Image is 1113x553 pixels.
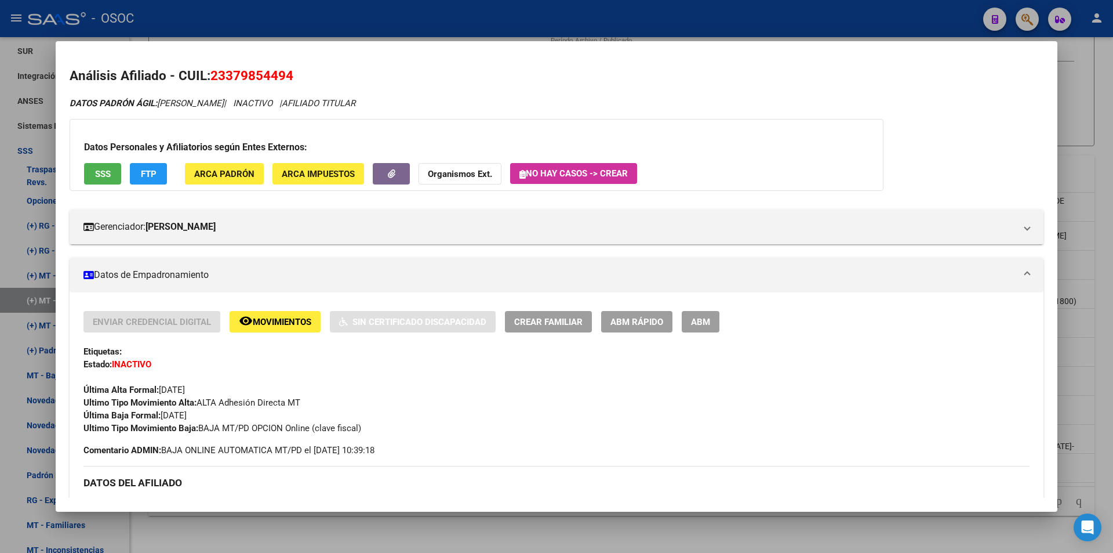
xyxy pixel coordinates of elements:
strong: [PERSON_NAME] [146,220,216,234]
h3: DATOS DEL AFILIADO [83,476,1030,489]
i: | INACTIVO | [70,98,355,109]
span: ABM [691,317,710,327]
h2: Análisis Afiliado - CUIL: [70,66,1043,86]
strong: DATOS PADRÓN ÁGIL: [70,98,157,109]
span: BAJA ONLINE AUTOMATICA MT/PD el [DATE] 10:39:18 [83,444,374,457]
button: No hay casos -> Crear [510,163,637,184]
span: [PERSON_NAME] [70,98,224,109]
span: FTP [141,169,157,179]
span: [DATE] [83,410,187,421]
button: ABM [682,311,719,332]
span: Movimientos [253,317,311,327]
h3: Datos Personales y Afiliatorios según Entes Externos: [84,140,869,154]
strong: Comentario ADMIN: [83,445,161,456]
button: SSS [84,163,121,185]
span: Sin Certificado Discapacidad [352,317,486,327]
mat-panel-title: Datos de Empadronamiento [83,268,1016,282]
button: ARCA Impuestos [272,163,364,185]
mat-icon: remove_red_eye [239,314,253,328]
button: Organismos Ext. [419,163,501,185]
span: SSS [95,169,111,179]
button: ABM Rápido [601,311,672,332]
strong: Ultimo Tipo Movimiento Alta: [83,397,197,408]
span: ABM Rápido [610,317,663,327]
button: Enviar Credencial Digital [83,311,220,332]
div: Open Intercom Messenger [1074,514,1101,541]
span: AFILIADO TITULAR [282,98,355,109]
strong: Última Baja Formal: [83,410,161,421]
button: Sin Certificado Discapacidad [330,311,496,332]
strong: Última Alta Formal: [83,385,159,395]
span: Enviar Credencial Digital [93,317,211,327]
span: Crear Familiar [514,317,583,327]
span: BAJA MT/PD OPCION Online (clave fiscal) [83,423,361,433]
span: ARCA Padrón [194,169,254,179]
span: [DATE] [83,385,185,395]
strong: Organismos Ext. [428,169,492,179]
button: Movimientos [230,311,321,332]
button: Crear Familiar [505,311,592,332]
strong: Etiquetas: [83,346,122,357]
span: No hay casos -> Crear [519,168,628,179]
span: 23379854494 [210,68,293,83]
mat-expansion-panel-header: Gerenciador:[PERSON_NAME] [70,209,1043,244]
span: ARCA Impuestos [282,169,355,179]
mat-expansion-panel-header: Datos de Empadronamiento [70,258,1043,292]
button: FTP [130,163,167,185]
span: ALTA Adhesión Directa MT [83,397,300,408]
button: ARCA Padrón [185,163,264,185]
strong: Estado: [83,359,112,370]
strong: INACTIVO [112,359,151,370]
mat-panel-title: Gerenciador: [83,220,1016,234]
strong: Ultimo Tipo Movimiento Baja: [83,423,198,433]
